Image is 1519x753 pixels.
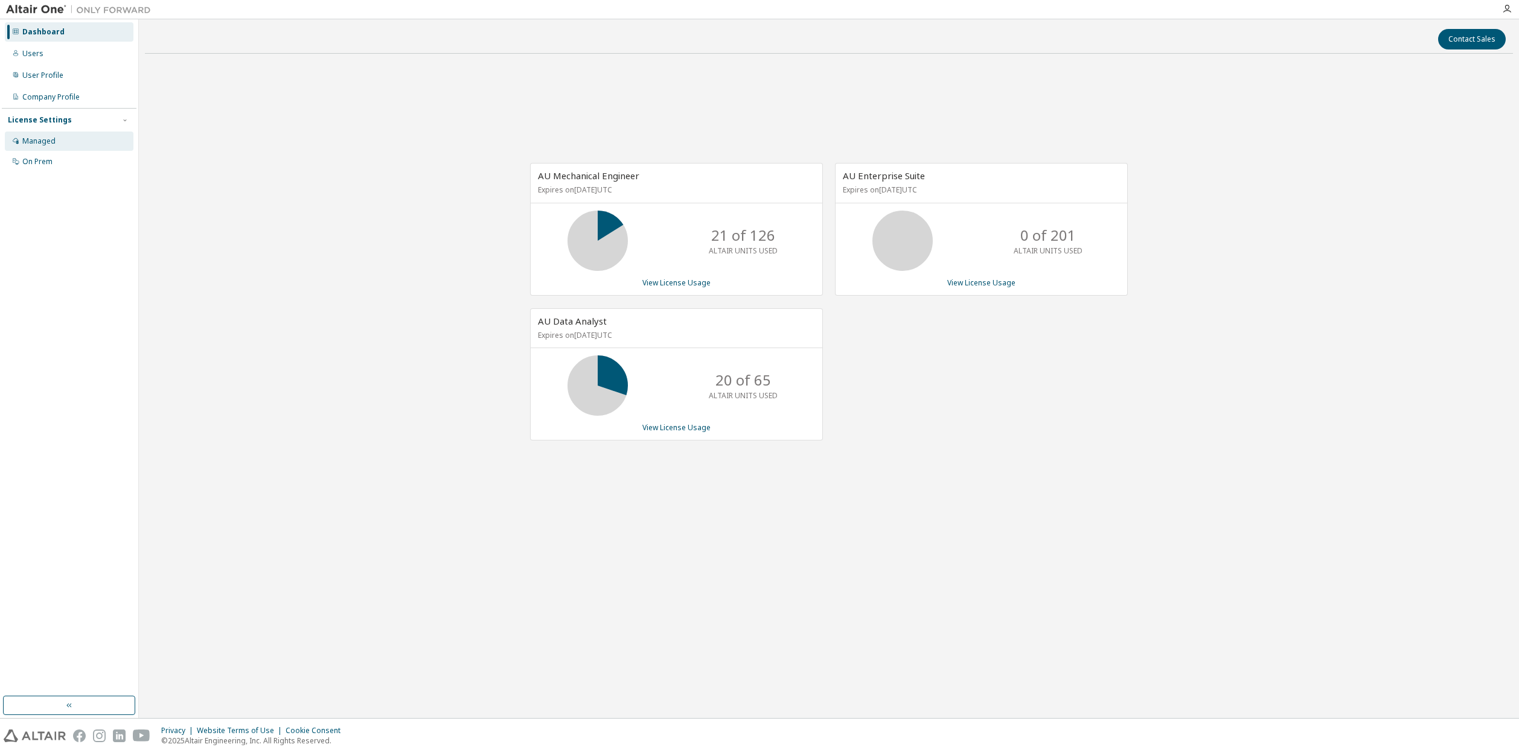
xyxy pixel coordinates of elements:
div: User Profile [22,71,63,80]
p: Expires on [DATE] UTC [843,185,1117,195]
p: Expires on [DATE] UTC [538,330,812,340]
div: License Settings [8,115,72,125]
a: View License Usage [642,278,711,288]
a: View License Usage [642,422,711,433]
p: 21 of 126 [711,225,775,246]
span: AU Enterprise Suite [843,170,925,182]
button: Contact Sales [1438,29,1506,49]
div: Website Terms of Use [197,726,286,736]
p: ALTAIR UNITS USED [709,390,778,401]
div: On Prem [22,157,53,167]
p: 20 of 65 [715,370,771,390]
img: facebook.svg [73,729,86,742]
img: instagram.svg [93,729,106,742]
p: © 2025 Altair Engineering, Inc. All Rights Reserved. [161,736,348,746]
img: Altair One [6,4,157,16]
div: Cookie Consent [286,726,348,736]
a: View License Usage [947,278,1015,288]
img: youtube.svg [133,729,150,742]
div: Managed [22,136,56,146]
span: AU Mechanical Engineer [538,170,639,182]
p: ALTAIR UNITS USED [1014,246,1082,256]
p: ALTAIR UNITS USED [709,246,778,256]
div: Dashboard [22,27,65,37]
div: Users [22,49,43,59]
img: altair_logo.svg [4,729,66,742]
p: 0 of 201 [1020,225,1076,246]
span: AU Data Analyst [538,315,607,327]
img: linkedin.svg [113,729,126,742]
div: Company Profile [22,92,80,102]
div: Privacy [161,726,197,736]
p: Expires on [DATE] UTC [538,185,812,195]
